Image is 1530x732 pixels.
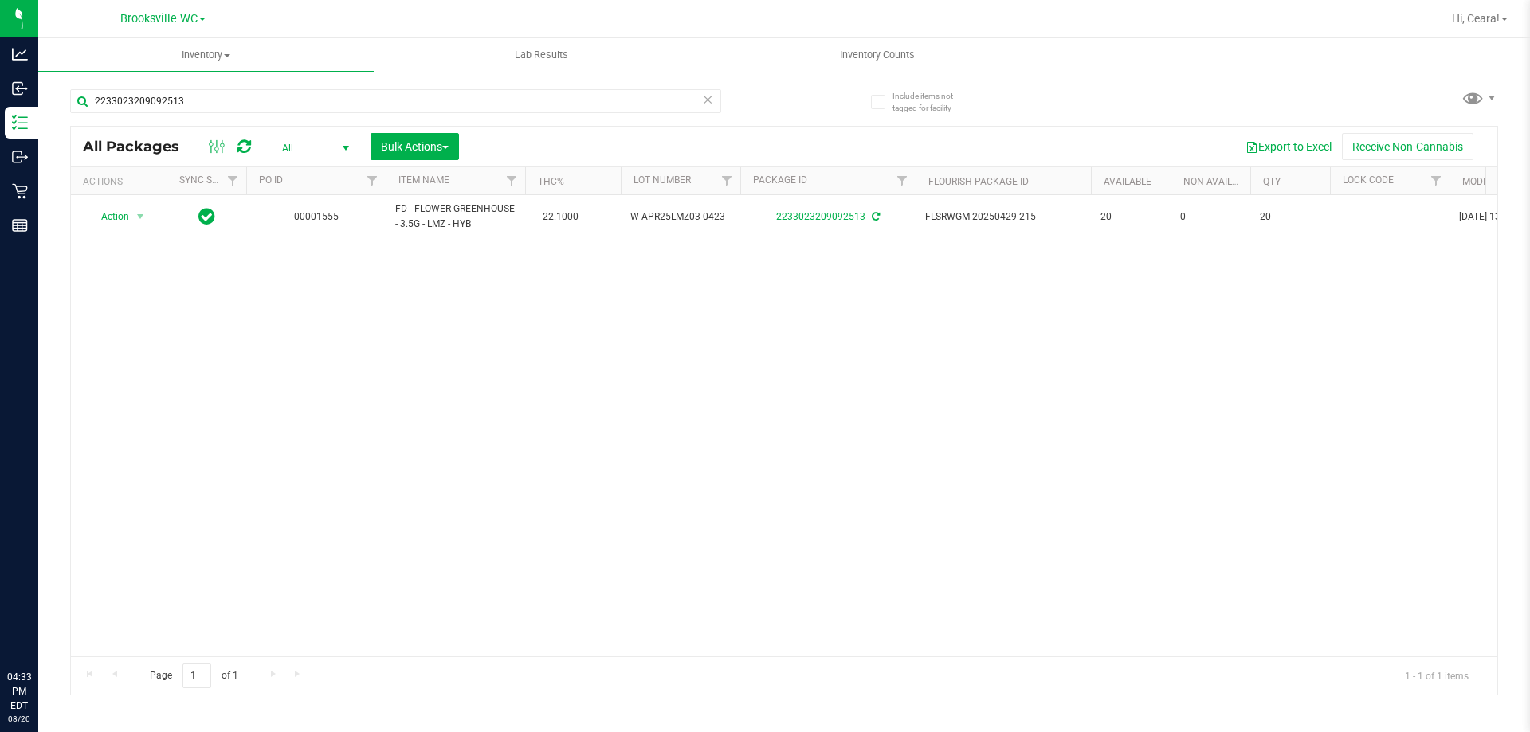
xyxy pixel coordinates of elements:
[120,12,198,25] span: Brooksville WC
[131,206,151,228] span: select
[83,138,195,155] span: All Packages
[38,48,374,62] span: Inventory
[1423,167,1450,194] a: Filter
[1343,174,1394,186] a: Lock Code
[1452,12,1500,25] span: Hi, Ceara!
[136,663,251,688] span: Page of 1
[928,176,1029,187] a: Flourish Package ID
[535,206,586,229] span: 22.1000
[12,80,28,96] inline-svg: Inbound
[12,183,28,199] inline-svg: Retail
[83,176,160,187] div: Actions
[12,115,28,131] inline-svg: Inventory
[1392,663,1481,687] span: 1 - 1 of 1 items
[634,174,691,186] a: Lot Number
[889,167,916,194] a: Filter
[776,211,865,222] a: 2233023209092513
[709,38,1045,72] a: Inventory Counts
[925,209,1081,225] span: FLSRWGM-20250429-215
[702,89,713,110] span: Clear
[381,140,449,153] span: Bulk Actions
[1260,209,1320,225] span: 20
[1235,133,1342,160] button: Export to Excel
[12,46,28,62] inline-svg: Analytics
[12,149,28,165] inline-svg: Outbound
[493,48,590,62] span: Lab Results
[16,605,64,652] iframe: Resource center
[1100,209,1161,225] span: 20
[892,90,972,114] span: Include items not tagged for facility
[395,202,516,232] span: FD - FLOWER GREENHOUSE - 3.5G - LMZ - HYB
[753,174,807,186] a: Package ID
[1263,176,1281,187] a: Qty
[359,167,386,194] a: Filter
[499,167,525,194] a: Filter
[87,206,130,228] span: Action
[1183,176,1254,187] a: Non-Available
[7,713,31,725] p: 08/20
[220,167,246,194] a: Filter
[294,211,339,222] a: 00001555
[371,133,459,160] button: Bulk Actions
[714,167,740,194] a: Filter
[38,38,374,72] a: Inventory
[179,174,241,186] a: Sync Status
[1342,133,1473,160] button: Receive Non-Cannabis
[259,174,283,186] a: PO ID
[7,670,31,713] p: 04:33 PM EDT
[398,174,449,186] a: Item Name
[869,211,880,222] span: Sync from Compliance System
[630,209,731,225] span: W-APR25LMZ03-0423
[374,38,709,72] a: Lab Results
[198,206,215,228] span: In Sync
[538,176,564,187] a: THC%
[12,217,28,233] inline-svg: Reports
[818,48,936,62] span: Inventory Counts
[1104,176,1151,187] a: Available
[1180,209,1241,225] span: 0
[70,89,721,113] input: Search Package ID, Item Name, SKU, Lot or Part Number...
[182,663,211,688] input: 1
